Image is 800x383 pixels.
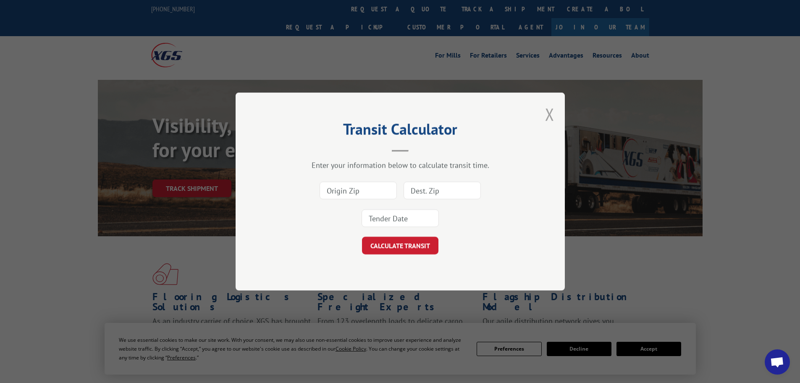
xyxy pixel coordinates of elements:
[362,237,438,254] button: CALCULATE TRANSIT
[278,123,523,139] h2: Transit Calculator
[320,182,397,199] input: Origin Zip
[278,160,523,170] div: Enter your information below to calculate transit time.
[765,349,790,375] a: Open chat
[545,103,554,125] button: Close modal
[362,209,439,227] input: Tender Date
[404,182,481,199] input: Dest. Zip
